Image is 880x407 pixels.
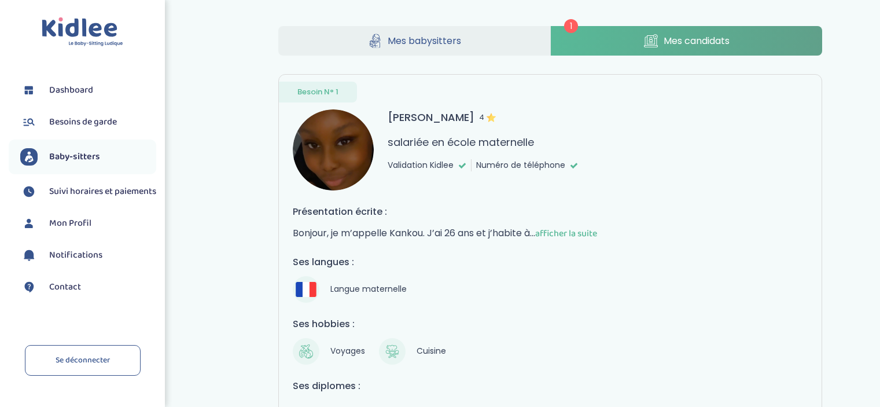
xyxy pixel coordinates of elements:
[411,343,451,360] span: Cuisine
[297,86,338,98] span: Besoin N° 1
[551,26,823,56] a: Mes candidats
[388,109,496,125] h3: [PERSON_NAME]
[20,215,156,232] a: Mon Profil
[476,159,565,171] span: Numéro de téléphone
[296,282,316,296] img: Français
[20,82,38,99] img: dashboard.svg
[535,226,597,241] span: afficher la suite
[20,278,38,296] img: contact.svg
[42,17,123,47] img: logo.svg
[664,34,730,48] span: Mes candidats
[49,280,81,294] span: Contact
[388,159,454,171] span: Validation Kidlee
[325,281,411,298] span: Langue maternelle
[20,113,156,131] a: Besoins de garde
[20,247,156,264] a: Notifications
[293,204,808,219] h4: Présentation écrite :
[49,83,93,97] span: Dashboard
[49,248,102,262] span: Notifications
[479,109,496,125] span: 4
[20,148,156,166] a: Baby-sitters
[20,82,156,99] a: Dashboard
[20,278,156,296] a: Contact
[388,34,461,48] span: Mes babysitters
[293,379,808,393] h4: Ses diplomes :
[20,183,38,200] img: suivihoraire.svg
[49,150,100,164] span: Baby-sitters
[25,345,141,376] a: Se déconnecter
[20,247,38,264] img: notification.svg
[49,115,117,129] span: Besoins de garde
[20,215,38,232] img: profil.svg
[278,26,550,56] a: Mes babysitters
[293,255,808,269] h4: Ses langues :
[20,183,156,200] a: Suivi horaires et paiements
[49,217,91,230] span: Mon Profil
[49,185,156,199] span: Suivi horaires et paiements
[293,226,808,241] p: Bonjour, je m’appelle Kankou. J’ai 26 ans et j’habite à...
[20,148,38,166] img: babysitters.svg
[564,19,578,33] span: 1
[20,113,38,131] img: besoin.svg
[293,109,374,190] img: avatar
[293,317,808,331] h4: Ses hobbies :
[325,343,370,360] span: Voyages
[388,134,534,150] p: salariée en école maternelle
